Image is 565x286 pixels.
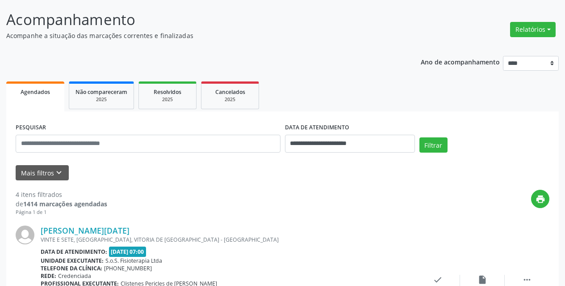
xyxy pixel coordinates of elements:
[6,31,393,40] p: Acompanhe a situação das marcações correntes e finalizadas
[75,88,127,96] span: Não compareceram
[41,248,107,256] b: Data de atendimento:
[154,88,181,96] span: Resolvidos
[75,96,127,103] div: 2025
[208,96,252,103] div: 2025
[16,190,107,199] div: 4 itens filtrados
[16,165,69,181] button: Mais filtroskeyboard_arrow_down
[522,275,532,285] i: 
[145,96,190,103] div: 2025
[477,275,487,285] i: insert_drive_file
[109,247,146,257] span: [DATE] 07:00
[531,190,549,208] button: print
[54,168,64,178] i: keyboard_arrow_down
[6,9,393,31] p: Acompanhamento
[105,257,162,265] span: S.o.S. Fisioterapia Ltda
[16,209,107,216] div: Página 1 de 1
[536,194,545,204] i: print
[41,265,102,272] b: Telefone da clínica:
[421,56,500,67] p: Ano de acompanhamento
[16,121,46,135] label: PESQUISAR
[41,257,104,265] b: Unidade executante:
[23,200,107,208] strong: 1414 marcações agendadas
[433,275,443,285] i: check
[510,22,556,37] button: Relatórios
[58,272,91,280] span: Credenciada
[16,199,107,209] div: de
[41,272,56,280] b: Rede:
[16,226,34,244] img: img
[21,88,50,96] span: Agendados
[215,88,245,96] span: Cancelados
[41,236,415,243] div: VINTE E SETE, [GEOGRAPHIC_DATA], VITORIA DE [GEOGRAPHIC_DATA] - [GEOGRAPHIC_DATA]
[285,121,349,135] label: DATA DE ATENDIMENTO
[104,265,152,272] span: [PHONE_NUMBER]
[419,137,448,153] button: Filtrar
[41,226,130,235] a: [PERSON_NAME][DATE]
